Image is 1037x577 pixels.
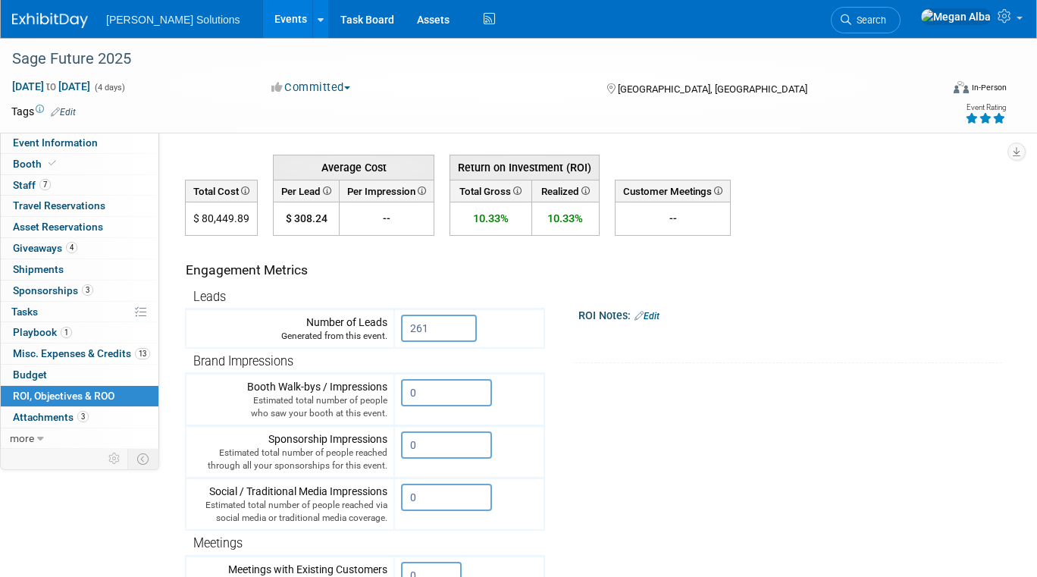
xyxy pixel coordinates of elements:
div: Estimated total number of people who saw your booth at this event. [193,394,387,420]
a: Attachments3 [1,407,158,428]
span: Playbook [13,326,72,338]
span: 4 [66,242,77,253]
span: Search [851,14,886,26]
th: Per Impression [340,180,434,202]
span: -- [383,212,390,224]
th: Total Gross [450,180,532,202]
a: Giveaways4 [1,238,158,259]
img: Format-Inperson.png [954,81,969,93]
a: Staff7 [1,175,158,196]
span: Tasks [11,306,38,318]
div: Number of Leads [193,315,387,343]
span: Booth [13,158,59,170]
a: Booth [1,154,158,174]
th: Return on Investment (ROI) [450,155,600,180]
div: Event Format [860,79,1007,102]
span: 10.33% [473,212,509,225]
div: ROI Notes: [578,304,1002,324]
span: 13 [135,348,150,359]
span: $ 308.24 [286,212,327,224]
i: Booth reservation complete [49,159,56,168]
a: Shipments [1,259,158,280]
span: Misc. Expenses & Credits [13,347,150,359]
td: Personalize Event Tab Strip [102,449,128,469]
div: Estimated total number of people reached via social media or traditional media coverage. [193,499,387,525]
div: In-Person [971,82,1007,93]
span: Staff [13,179,51,191]
span: 7 [39,179,51,190]
span: 1 [61,327,72,338]
span: 3 [77,411,89,422]
a: Travel Reservations [1,196,158,216]
span: [DATE] [DATE] [11,80,91,93]
span: Attachments [13,411,89,423]
span: (4 days) [93,83,125,93]
span: Event Information [13,136,98,149]
a: Edit [634,311,659,321]
span: Shipments [13,263,64,275]
span: more [10,432,34,444]
button: Committed [266,80,356,96]
span: 3 [82,284,93,296]
span: Brand Impressions [193,354,293,368]
span: Travel Reservations [13,199,105,212]
a: Search [831,7,901,33]
td: $ 80,449.89 [186,202,258,236]
span: Meetings [193,536,243,550]
td: Tags [11,104,76,119]
div: Event Rating [965,104,1006,111]
span: Budget [13,368,47,381]
span: [PERSON_NAME] Solutions [106,14,240,26]
img: ExhibitDay [12,13,88,28]
a: Budget [1,365,158,385]
div: Estimated total number of people reached through all your sponsorships for this event. [193,447,387,472]
th: Total Cost [186,180,258,202]
a: Playbook1 [1,322,158,343]
span: Sponsorships [13,284,93,296]
span: to [44,80,58,93]
div: Generated from this event. [193,330,387,343]
a: ROI, Objectives & ROO [1,386,158,406]
a: Misc. Expenses & Credits13 [1,343,158,364]
td: Toggle Event Tabs [128,449,159,469]
a: Edit [51,107,76,118]
a: Asset Reservations [1,217,158,237]
span: ROI, Objectives & ROO [13,390,114,402]
th: Customer Meetings [616,180,731,202]
span: [GEOGRAPHIC_DATA], [GEOGRAPHIC_DATA] [618,83,807,95]
th: Per Lead [274,180,340,202]
span: Leads [193,290,226,304]
th: Average Cost [274,155,434,180]
div: Engagement Metrics [186,261,538,280]
th: Realized [531,180,599,202]
a: Event Information [1,133,158,153]
div: Sage Future 2025 [7,45,922,73]
a: more [1,428,158,449]
a: Tasks [1,302,158,322]
div: -- [622,211,724,226]
span: Asset Reservations [13,221,103,233]
div: Booth Walk-bys / Impressions [193,379,387,420]
a: Sponsorships3 [1,281,158,301]
span: 10.33% [547,212,583,225]
img: Megan Alba [920,8,992,25]
div: Sponsorship Impressions [193,431,387,472]
div: Social / Traditional Media Impressions [193,484,387,525]
span: Giveaways [13,242,77,254]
